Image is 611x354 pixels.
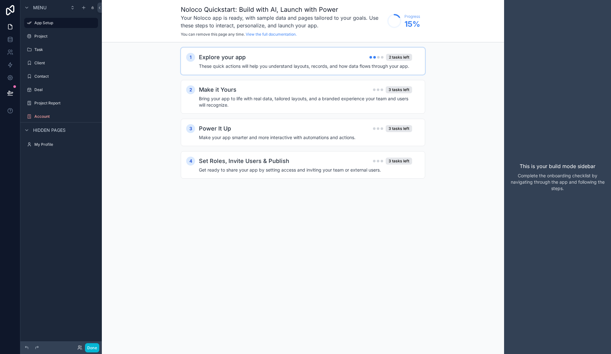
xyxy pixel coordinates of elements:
a: Account [24,111,98,122]
span: You can remove this page any time. [181,32,245,37]
a: Client [24,58,98,68]
a: Task [24,45,98,55]
label: Task [34,47,97,52]
p: Complete the onboarding checklist by navigating through the app and following the steps. [509,173,606,192]
span: 15 % [404,19,420,29]
a: Project [24,31,98,41]
label: Client [34,60,97,66]
label: My Profile [34,142,97,147]
p: This is your build mode sidebar [520,162,595,170]
a: Contact [24,71,98,81]
button: Done [85,343,99,352]
label: App Setup [34,20,94,25]
label: Project [34,34,97,39]
a: View the full documentation. [246,32,297,37]
a: My Profile [24,139,98,150]
a: Project Report [24,98,98,108]
h1: Noloco Quickstart: Build with AI, Launch with Power [181,5,384,14]
span: Progress [404,14,420,19]
label: Deal [34,87,97,92]
label: Project Report [34,101,97,106]
a: Deal [24,85,98,95]
span: Hidden pages [33,127,66,133]
label: Contact [34,74,97,79]
a: App Setup [24,18,98,28]
h3: Your Noloco app is ready, with sample data and pages tailored to your goals. Use these steps to i... [181,14,384,29]
label: Account [34,114,97,119]
span: Menu [33,4,46,11]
